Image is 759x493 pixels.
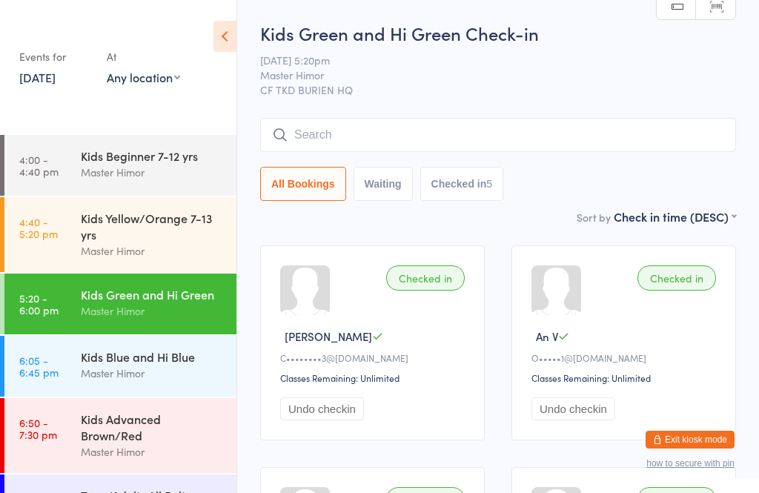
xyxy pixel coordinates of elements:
[81,286,224,302] div: Kids Green and Hi Green
[536,328,558,344] span: An V
[280,397,364,420] button: Undo checkin
[15,11,70,30] img: Counterforce Taekwondo Burien
[280,351,469,364] div: C••••••••3@[DOMAIN_NAME]
[19,44,92,69] div: Events for
[577,210,611,225] label: Sort by
[260,118,736,152] input: Search
[81,148,224,164] div: Kids Beginner 7-12 yrs
[4,274,236,334] a: 5:20 -6:00 pmKids Green and Hi GreenMaster Himor
[107,44,180,69] div: At
[4,197,236,272] a: 4:40 -5:20 pmKids Yellow/Orange 7-13 yrsMaster Himor
[531,397,615,420] button: Undo checkin
[531,371,720,384] div: Classes Remaining: Unlimited
[81,302,224,320] div: Master Himor
[285,328,372,344] span: [PERSON_NAME]
[81,411,224,443] div: Kids Advanced Brown/Red
[614,208,736,225] div: Check in time (DESC)
[19,69,56,85] a: [DATE]
[280,371,469,384] div: Classes Remaining: Unlimited
[260,21,736,45] h2: Kids Green and Hi Green Check-in
[4,135,236,196] a: 4:00 -4:40 pmKids Beginner 7-12 yrsMaster Himor
[81,210,224,242] div: Kids Yellow/Orange 7-13 yrs
[646,431,735,449] button: Exit kiosk mode
[260,67,713,82] span: Master Himor
[4,336,236,397] a: 6:05 -6:45 pmKids Blue and Hi BlueMaster Himor
[637,265,716,291] div: Checked in
[4,398,236,473] a: 6:50 -7:30 pmKids Advanced Brown/RedMaster Himor
[107,69,180,85] div: Any location
[420,167,504,201] button: Checked in5
[531,351,720,364] div: O•••••1@[DOMAIN_NAME]
[81,348,224,365] div: Kids Blue and Hi Blue
[81,365,224,382] div: Master Himor
[19,153,59,177] time: 4:00 - 4:40 pm
[81,164,224,181] div: Master Himor
[354,167,413,201] button: Waiting
[19,354,59,378] time: 6:05 - 6:45 pm
[386,265,465,291] div: Checked in
[260,167,346,201] button: All Bookings
[19,417,57,440] time: 6:50 - 7:30 pm
[646,458,735,469] button: how to secure with pin
[81,242,224,259] div: Master Himor
[260,82,736,97] span: CF TKD BURIEN HQ
[260,53,713,67] span: [DATE] 5:20pm
[486,178,492,190] div: 5
[19,216,58,239] time: 4:40 - 5:20 pm
[19,292,59,316] time: 5:20 - 6:00 pm
[81,443,224,460] div: Master Himor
